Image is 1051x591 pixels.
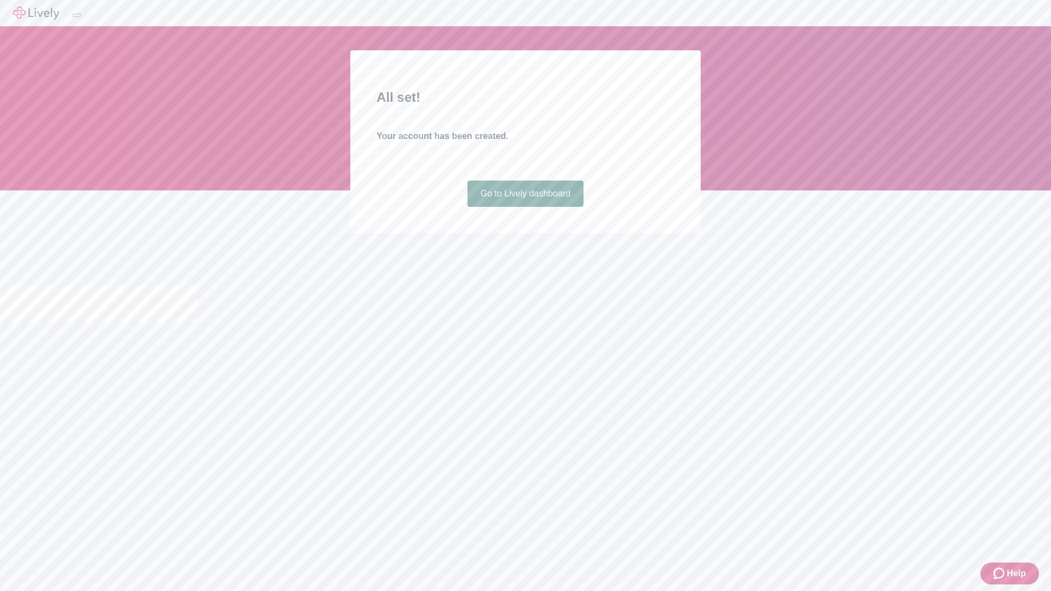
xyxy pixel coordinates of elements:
[467,181,584,207] a: Go to Lively dashboard
[72,14,81,17] button: Log out
[980,563,1039,584] button: Zendesk support iconHelp
[377,130,674,143] h4: Your account has been created.
[994,567,1007,580] svg: Zendesk support icon
[1007,567,1026,580] span: Help
[377,88,674,107] h2: All set!
[13,7,59,20] img: Lively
